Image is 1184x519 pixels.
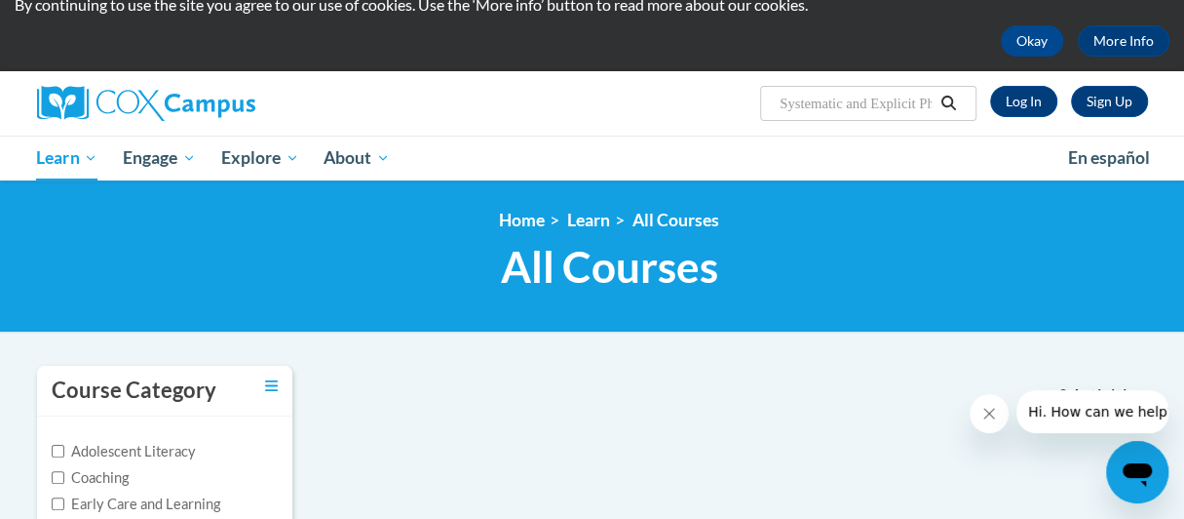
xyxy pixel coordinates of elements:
[1055,138,1163,179] a: En español
[36,146,97,170] span: Learn
[632,210,719,230] a: All Courses
[209,136,312,180] a: Explore
[52,441,196,462] label: Adolescent Literacy
[22,136,1163,180] div: Main menu
[934,92,963,115] button: Search
[12,14,158,29] span: Hi. How can we help?
[1057,385,1067,407] span: 0
[1068,147,1150,168] span: En español
[37,86,255,121] img: Cox Campus
[970,394,1009,433] iframe: Close message
[52,467,129,489] label: Coaching
[52,471,64,484] input: Checkbox for Options
[499,210,545,230] a: Home
[52,376,216,406] h3: Course Category
[778,92,934,115] input: Search Courses
[110,136,209,180] a: Engage
[52,445,64,458] input: Checkbox for Options
[221,146,299,170] span: Explore
[37,86,388,121] a: Cox Campus
[52,494,220,515] label: Early Care and Learning
[501,241,718,293] span: All Courses
[123,146,196,170] span: Engage
[311,136,402,180] a: About
[567,210,610,230] a: Learn
[1071,86,1148,117] a: Register
[1071,385,1144,407] span: Activities
[52,498,64,510] input: Checkbox for Options
[1078,25,1169,57] a: More Info
[265,376,278,397] a: Toggle collapse
[1016,390,1168,433] iframe: Message from company
[24,136,111,180] a: Learn
[1106,441,1168,503] iframe: Button to launch messaging window
[990,86,1057,117] a: Log In
[1001,25,1063,57] button: Okay
[324,146,390,170] span: About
